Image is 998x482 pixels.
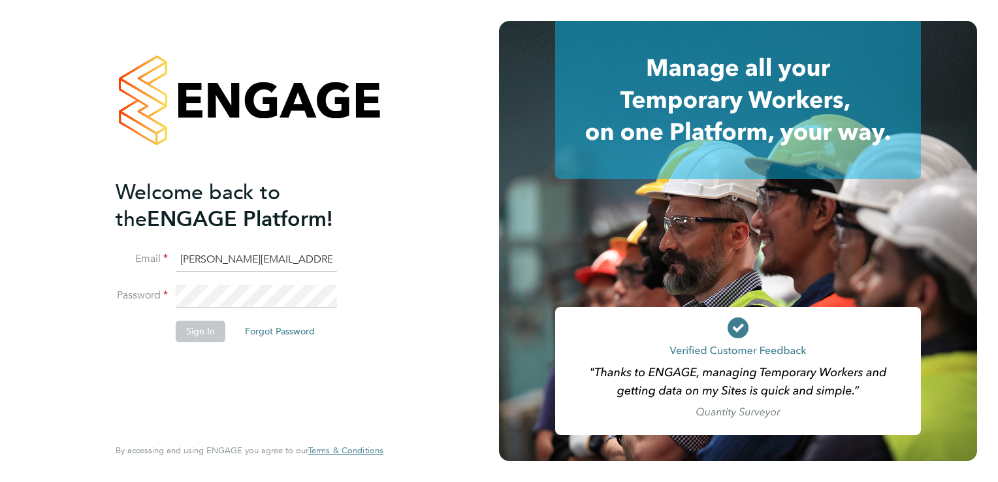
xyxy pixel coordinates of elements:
span: By accessing and using ENGAGE you agree to our [116,445,383,456]
button: Sign In [176,321,225,342]
label: Password [116,289,168,302]
button: Forgot Password [234,321,325,342]
input: Enter your work email... [176,248,337,272]
span: Terms & Conditions [308,445,383,456]
label: Email [116,252,168,266]
h2: ENGAGE Platform! [116,179,370,233]
a: Terms & Conditions [308,445,383,456]
span: Welcome back to the [116,180,280,232]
